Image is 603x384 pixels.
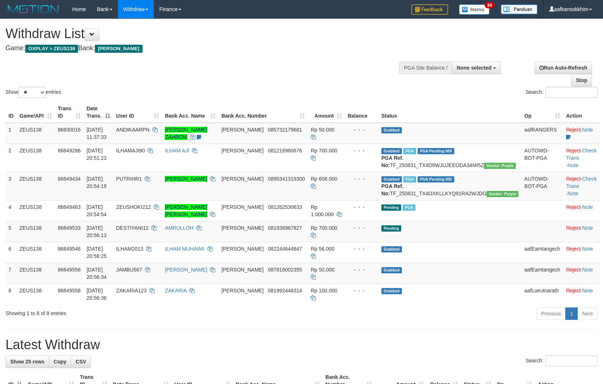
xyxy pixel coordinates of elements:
a: [PERSON_NAME] [165,267,207,273]
span: ZAKARIA123 [116,288,147,293]
td: AUTOWD-BOT-PGA [521,144,563,172]
a: ILHAM MUHAIMI [165,246,204,252]
h4: Game: Bank: [5,45,395,52]
span: Pending [381,204,401,211]
div: Showing 1 to 8 of 8 entries [5,307,246,317]
a: ZAKARIA [165,288,186,293]
a: Note [582,267,593,273]
a: Run Auto-Refresh [534,62,592,74]
span: Rp 1.000.000 [311,204,333,217]
span: Grabbed [381,267,402,273]
span: [PERSON_NAME] [221,246,263,252]
a: Reject [566,176,581,182]
span: JAMBU567 [116,267,142,273]
span: Rp 608.000 [311,176,337,182]
a: Next [577,307,598,320]
td: 1 [5,123,16,144]
span: [DATE] 20:56:34 [86,267,107,280]
span: ILHAM2013 [116,246,143,252]
span: PUTRIHR1 [116,176,142,182]
td: aafLoeutnarath [521,284,563,304]
span: [PERSON_NAME] [95,45,142,53]
a: Copy [49,355,71,368]
span: Copy 081992448314 to clipboard [268,288,302,293]
span: 86849546 [58,246,81,252]
th: Game/API: activate to sort column ascending [16,102,55,123]
img: Feedback.jpg [411,4,448,15]
td: aafEamtangech [521,242,563,263]
div: PGA Site Balance / [399,62,452,74]
td: 7 [5,263,16,284]
span: [DATE] 20:56:36 [86,288,107,301]
div: - - - [348,245,376,252]
span: Rp 700.000 [311,225,337,231]
span: Show 25 rows [10,359,44,365]
input: Search: [545,87,598,98]
label: Search: [526,355,598,366]
a: Reject [566,225,581,231]
span: Grabbed [381,288,402,294]
a: Note [582,288,593,293]
span: Copy 085732179681 to clipboard [268,127,302,133]
td: 4 [5,200,16,221]
td: · [563,200,600,221]
span: [PERSON_NAME] [221,127,263,133]
span: DESTIYANI12 [116,225,148,231]
td: 3 [5,172,16,200]
span: Copy 081216960676 to clipboard [268,148,302,154]
span: 86849556 [58,267,81,273]
td: · [563,221,600,242]
a: Previous [536,307,566,320]
a: [PERSON_NAME] ZAHROM [165,127,207,140]
img: Button%20Memo.svg [459,4,490,15]
th: Bank Acc. Name: activate to sort column ascending [162,102,218,123]
a: Reject [566,246,581,252]
span: [DATE] 11:37:33 [86,127,107,140]
div: - - - [348,224,376,232]
span: Copy 0895341319300 to clipboard [268,176,305,182]
b: PGA Ref. No: [381,155,403,168]
div: - - - [348,147,376,154]
th: Op: activate to sort column ascending [521,102,563,123]
span: Rp 50.000 [311,127,334,133]
th: Status [378,102,521,123]
span: Rp 100.000 [311,288,337,293]
th: Amount: activate to sort column ascending [308,102,345,123]
th: ID [5,102,16,123]
div: - - - [348,203,376,211]
td: 8 [5,284,16,304]
td: 2 [5,144,16,172]
td: TF_250831_TX4OXKLLKYQ91RA2WJDG [378,172,521,200]
a: Reject [566,267,581,273]
span: [PERSON_NAME] [221,267,263,273]
div: - - - [348,126,376,133]
span: Copy [53,359,66,365]
td: 5 [5,221,16,242]
th: Trans ID: activate to sort column ascending [55,102,84,123]
a: Note [582,225,593,231]
span: [PERSON_NAME] [221,204,263,210]
span: Grabbed [381,127,402,133]
span: Rp 50.000 [311,267,334,273]
span: [DATE] 20:54:19 [86,176,107,189]
a: Reject [566,288,581,293]
td: ZEUS138 [16,221,55,242]
a: [PERSON_NAME] [PERSON_NAME] [165,204,207,217]
span: 86849533 [58,225,81,231]
span: OXPLAY > ZEUS138 [25,45,78,53]
span: Vendor URL: https://trx4.1velocity.biz [487,191,518,197]
span: Grabbed [381,148,402,154]
span: 34 [485,2,495,8]
span: ANDIKAARPN [116,127,149,133]
span: PGA Pending [418,148,454,154]
img: panduan.png [501,4,537,14]
th: Balance [345,102,378,123]
th: Bank Acc. Number: activate to sort column ascending [218,102,308,123]
td: · [563,263,600,284]
h1: Withdraw List [5,26,395,41]
td: · · [563,172,600,200]
span: Vendor URL: https://trx4.1velocity.biz [484,163,516,169]
span: 86849463 [58,204,81,210]
th: User ID: activate to sort column ascending [113,102,162,123]
span: Rp 700.000 [311,148,337,154]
